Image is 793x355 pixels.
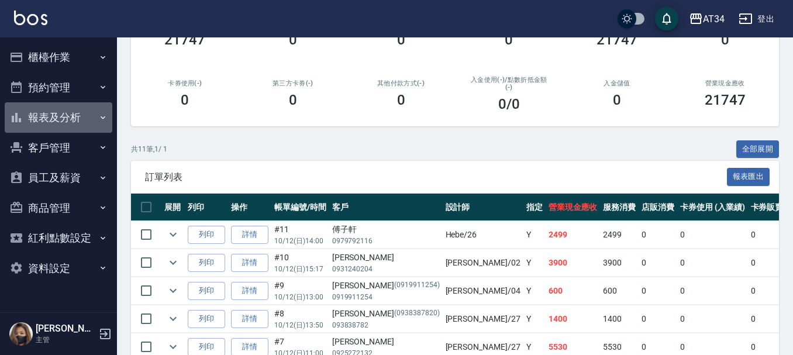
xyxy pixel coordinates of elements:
button: 列印 [188,226,225,244]
p: 10/12 (日) 15:17 [274,264,326,274]
td: 0 [677,305,748,333]
td: #11 [271,221,329,249]
td: [PERSON_NAME] /02 [443,249,523,277]
h2: 卡券使用(-) [145,80,225,87]
button: 商品管理 [5,193,112,223]
button: save [655,7,678,30]
h3: 21747 [597,32,637,48]
td: 0 [677,221,748,249]
p: 0931240204 [332,264,440,274]
p: (0938387820) [394,308,440,320]
p: 10/12 (日) 14:00 [274,236,326,246]
td: #10 [271,249,329,277]
h3: 21747 [164,32,205,48]
button: 列印 [188,310,225,328]
div: [PERSON_NAME] [332,280,440,292]
p: 0919911254 [332,292,440,302]
td: Y [523,277,546,305]
a: 報表匯出 [727,171,770,182]
td: 0 [639,249,677,277]
a: 詳情 [231,226,268,244]
td: 0 [677,249,748,277]
h3: 0 [289,92,297,108]
td: 3900 [546,249,601,277]
td: 600 [546,277,601,305]
th: 營業現金應收 [546,194,601,221]
p: 093838782 [332,320,440,330]
h3: 0 [505,32,513,48]
button: 列印 [188,282,225,300]
p: 10/12 (日) 13:50 [274,320,326,330]
button: 員工及薪資 [5,163,112,193]
button: expand row [164,282,182,299]
td: 0 [639,277,677,305]
h2: 營業現金應收 [685,80,765,87]
button: 登出 [734,8,779,30]
h3: 0 [397,32,405,48]
td: 1400 [600,305,639,333]
span: 訂單列表 [145,171,727,183]
button: 紅利點數設定 [5,223,112,253]
p: 主管 [36,335,95,345]
a: 詳情 [231,254,268,272]
button: AT34 [684,7,729,31]
button: 櫃檯作業 [5,42,112,73]
td: [PERSON_NAME] /04 [443,277,523,305]
h2: 其他付款方式(-) [361,80,441,87]
h3: 0 [613,92,621,108]
button: 報表及分析 [5,102,112,133]
td: Hebe /26 [443,221,523,249]
td: Y [523,305,546,333]
div: [PERSON_NAME] [332,308,440,320]
td: 1400 [546,305,601,333]
img: Logo [14,11,47,25]
button: expand row [164,226,182,243]
button: 預約管理 [5,73,112,103]
div: [PERSON_NAME] [332,251,440,264]
h3: 0 [721,32,729,48]
p: 0979792116 [332,236,440,246]
th: 店販消費 [639,194,677,221]
h3: 0 [397,92,405,108]
button: 報表匯出 [727,168,770,186]
h3: 0 [181,92,189,108]
th: 客戶 [329,194,443,221]
th: 指定 [523,194,546,221]
td: 0 [677,277,748,305]
td: 2499 [600,221,639,249]
td: 0 [639,221,677,249]
button: 客戶管理 [5,133,112,163]
td: 3900 [600,249,639,277]
td: 2499 [546,221,601,249]
button: expand row [164,310,182,328]
a: 詳情 [231,310,268,328]
p: (0919911254) [394,280,440,292]
a: 詳情 [231,282,268,300]
h2: 入金儲值 [577,80,657,87]
th: 操作 [228,194,271,221]
td: Y [523,221,546,249]
div: [PERSON_NAME] [332,336,440,348]
h3: 21747 [705,92,746,108]
h3: 0 [289,32,297,48]
th: 帳單編號/時間 [271,194,329,221]
p: 10/12 (日) 13:00 [274,292,326,302]
td: #8 [271,305,329,333]
div: AT34 [703,12,725,26]
td: [PERSON_NAME] /27 [443,305,523,333]
th: 服務消費 [600,194,639,221]
button: 資料設定 [5,253,112,284]
td: #9 [271,277,329,305]
td: 600 [600,277,639,305]
th: 列印 [185,194,228,221]
button: 列印 [188,254,225,272]
button: expand row [164,254,182,271]
th: 卡券使用 (入業績) [677,194,748,221]
div: 傅子軒 [332,223,440,236]
img: Person [9,322,33,346]
button: 全部展開 [736,140,780,158]
td: Y [523,249,546,277]
h2: 入金使用(-) /點數折抵金額(-) [469,76,549,91]
th: 展開 [161,194,185,221]
p: 共 11 筆, 1 / 1 [131,144,167,154]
